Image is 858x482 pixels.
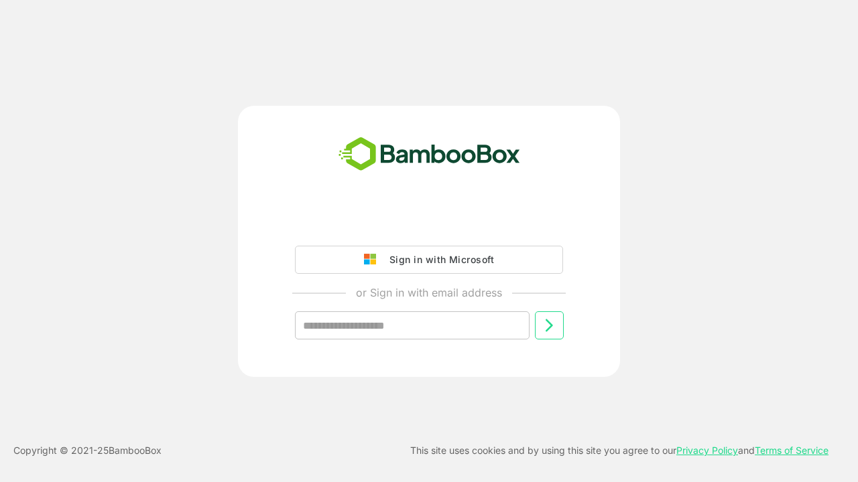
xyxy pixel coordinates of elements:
button: Sign in with Microsoft [295,246,563,274]
div: Sign in with Microsoft [383,251,494,268]
img: google [364,254,383,266]
p: Copyright © 2021- 25 BambooBox [13,443,162,459]
a: Terms of Service [755,445,829,456]
p: or Sign in with email address [356,285,502,301]
a: Privacy Policy [676,445,738,456]
p: This site uses cookies and by using this site you agree to our and [410,443,829,459]
img: bamboobox [331,133,528,177]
